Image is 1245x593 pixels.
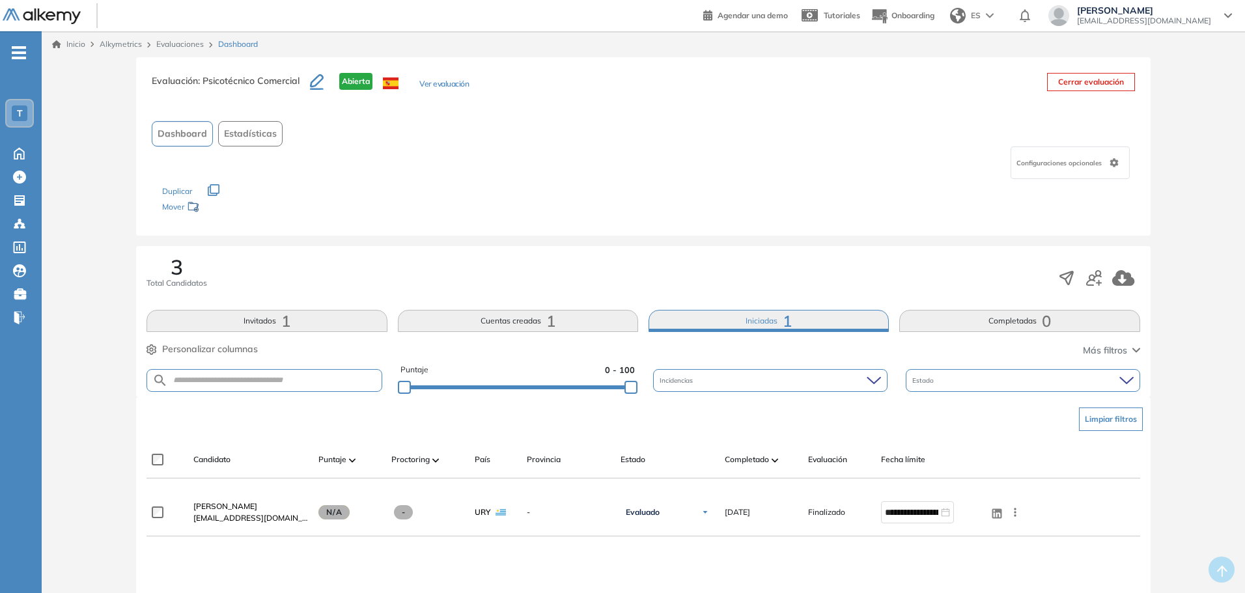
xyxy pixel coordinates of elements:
span: Estado [621,454,645,465]
span: T [17,108,23,118]
span: Más filtros [1083,344,1127,357]
span: 3 [171,256,183,277]
span: Dashboard [218,38,258,50]
img: [missing "en.ARROW_ALT" translation] [772,458,778,462]
i: - [12,51,26,54]
span: 0 - 100 [605,364,635,376]
span: Abierta [339,73,372,90]
span: Puntaje [318,454,346,465]
span: Evaluado [626,507,660,517]
button: Iniciadas1 [649,310,889,332]
button: Onboarding [871,2,934,30]
span: Alkymetrics [100,39,142,49]
span: Puntaje [400,364,428,376]
button: Invitados1 [147,310,387,332]
span: País [475,454,490,465]
span: Duplicar [162,186,192,196]
span: Completado [725,454,769,465]
img: world [950,8,966,23]
button: Cuentas creadas1 [398,310,638,332]
span: ES [971,10,981,21]
div: Widget de chat [1180,531,1245,593]
span: Provincia [527,454,561,465]
button: Personalizar columnas [147,342,258,356]
span: Incidencias [660,376,695,385]
span: [EMAIL_ADDRESS][DOMAIN_NAME] [193,512,308,524]
button: Más filtros [1083,344,1140,357]
img: [missing "en.ARROW_ALT" translation] [349,458,356,462]
span: [PERSON_NAME] [1077,5,1211,16]
button: Estadísticas [218,121,283,146]
span: Fecha límite [881,454,925,465]
span: Agendar una demo [718,10,788,20]
span: Proctoring [391,454,430,465]
span: [EMAIL_ADDRESS][DOMAIN_NAME] [1077,16,1211,26]
img: arrow [986,13,994,18]
h3: Evaluación [152,73,310,100]
span: Total Candidatos [147,277,207,289]
div: Incidencias [653,369,888,392]
span: [DATE] [725,506,750,518]
button: Dashboard [152,121,213,146]
span: URY [475,506,490,518]
span: Evaluación [808,454,847,465]
span: Onboarding [891,10,934,20]
a: Evaluaciones [156,39,204,49]
img: ESP [383,77,399,89]
span: Finalizado [808,506,845,518]
span: Personalizar columnas [162,342,258,356]
button: Cerrar evaluación [1047,73,1135,91]
img: Ícono de flecha [701,508,709,516]
button: Completadas0 [899,310,1140,332]
iframe: Chat Widget [1180,531,1245,593]
span: Configuraciones opcionales [1016,158,1104,168]
img: SEARCH_ALT [152,372,168,389]
a: Agendar una demo [703,7,788,22]
span: : Psicotécnico Comercial [198,75,300,87]
img: [missing "en.ARROW_ALT" translation] [432,458,439,462]
span: N/A [318,505,350,519]
span: - [527,506,610,518]
span: Estadísticas [224,127,277,141]
img: URY [496,508,506,516]
a: Inicio [52,38,85,50]
div: Configuraciones opcionales [1011,146,1130,179]
span: Candidato [193,454,231,465]
span: - [394,505,413,519]
a: [PERSON_NAME] [193,501,308,512]
div: Mover [162,196,292,220]
span: Dashboard [158,127,207,141]
span: Tutoriales [824,10,860,20]
img: Logo [3,8,81,25]
span: Estado [912,376,936,385]
span: [PERSON_NAME] [193,501,257,511]
button: Ver evaluación [419,78,469,92]
div: Estado [906,369,1140,392]
button: Limpiar filtros [1079,407,1143,431]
